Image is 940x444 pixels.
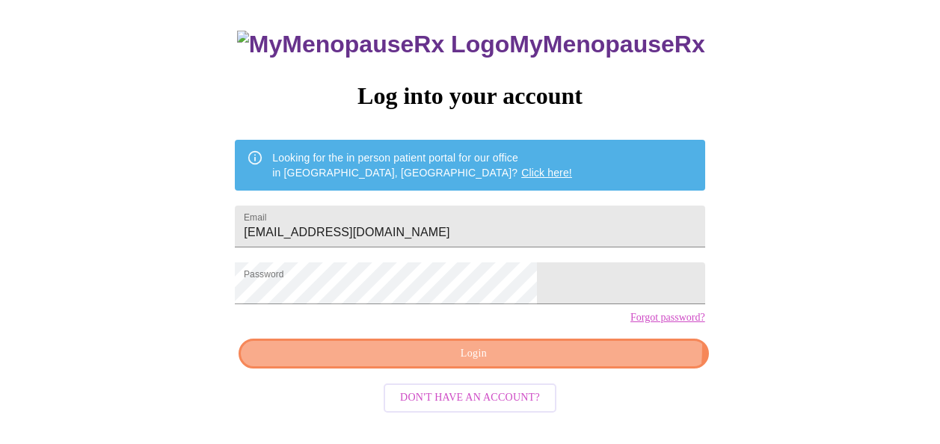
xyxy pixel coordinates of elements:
span: Login [256,345,691,363]
a: Forgot password? [630,312,705,324]
a: Don't have an account? [380,390,560,403]
span: Don't have an account? [400,389,540,407]
button: Login [239,339,708,369]
button: Don't have an account? [384,383,556,413]
a: Click here! [521,167,572,179]
h3: MyMenopauseRx [237,31,705,58]
img: MyMenopauseRx Logo [237,31,509,58]
div: Looking for the in person patient portal for our office in [GEOGRAPHIC_DATA], [GEOGRAPHIC_DATA]? [272,144,572,186]
h3: Log into your account [235,82,704,110]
